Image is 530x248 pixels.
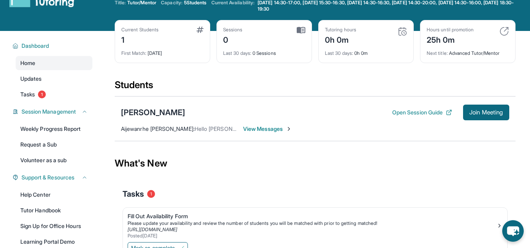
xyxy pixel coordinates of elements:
span: Next title : [427,50,448,56]
img: card [297,27,305,34]
span: Updates [20,75,42,83]
span: First Match : [121,50,146,56]
span: Tasks [20,91,35,98]
a: Request a Sub [16,138,92,152]
a: Home [16,56,92,70]
span: 1 [38,91,46,98]
button: chat-button [502,220,524,242]
button: Support & Resources [18,174,88,181]
button: Dashboard [18,42,88,50]
div: Advanced Tutor/Mentor [427,45,509,56]
span: Tasks [123,188,144,199]
div: 0h 0m [325,33,356,45]
a: Updates [16,72,92,86]
div: [PERSON_NAME] [121,107,185,118]
a: [URL][DOMAIN_NAME] [128,226,177,232]
div: 25h 0m [427,33,474,45]
div: Sessions [223,27,243,33]
a: Tasks1 [16,87,92,101]
a: Tutor Handbook [16,203,92,217]
a: Volunteer as a sub [16,153,92,167]
div: 1 [121,33,159,45]
span: Join Meeting [469,110,503,115]
div: What's New [115,146,516,181]
div: Hours until promotion [427,27,474,33]
span: Last 30 days : [325,50,353,56]
button: Session Management [18,108,88,116]
span: Support & Resources [22,174,74,181]
a: Fill Out Availability FormPlease update your availability and review the number of students you w... [123,208,507,241]
span: View Messages [243,125,292,133]
div: 0h 0m [325,45,407,56]
div: 0 [223,33,243,45]
span: Session Management [22,108,76,116]
span: Last 30 days : [223,50,251,56]
img: card [398,27,407,36]
img: card [196,27,204,33]
a: Sign Up for Office Hours [16,219,92,233]
button: Open Session Guide [392,109,452,116]
div: Please update your availability and review the number of students you will be matched with prior ... [128,220,496,226]
span: Aijewanrhe [PERSON_NAME] : [121,125,195,132]
div: 0 Sessions [223,45,305,56]
button: Join Meeting [463,105,509,120]
span: Dashboard [22,42,49,50]
img: Chevron-Right [286,126,292,132]
div: Students [115,79,516,96]
a: Weekly Progress Report [16,122,92,136]
div: Posted [DATE] [128,233,496,239]
div: [DATE] [121,45,204,56]
a: Help Center [16,188,92,202]
span: 1 [147,190,155,198]
div: Fill Out Availability Form [128,212,496,220]
span: Home [20,59,35,67]
img: card [499,27,509,36]
div: Current Students [121,27,159,33]
div: Tutoring hours [325,27,356,33]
